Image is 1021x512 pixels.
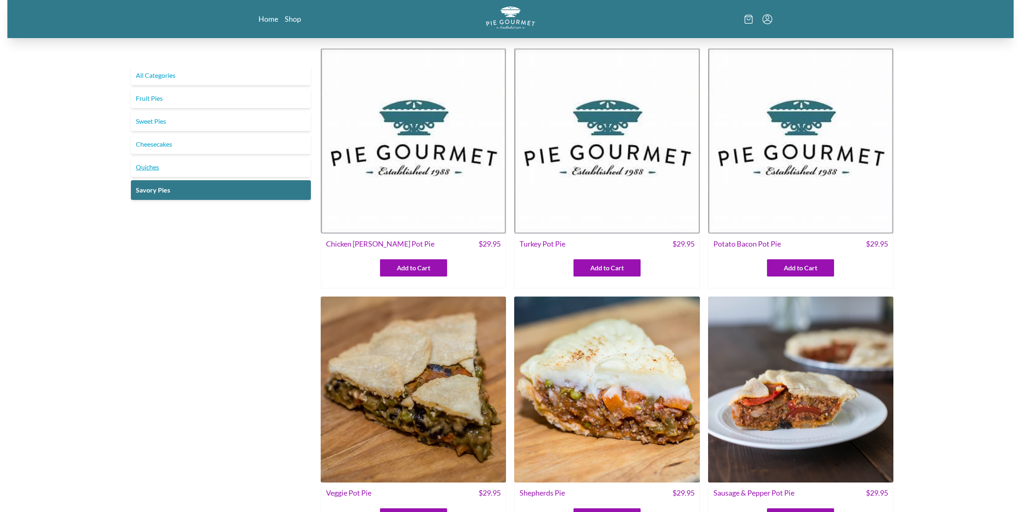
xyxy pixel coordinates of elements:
a: Quiches [131,157,311,177]
a: Cheesecakes [131,134,311,154]
a: Logo [486,7,535,32]
img: Potato Bacon Pot Pie [708,48,893,233]
img: Turkey Pot Pie [514,48,699,233]
a: Fruit Pies [131,88,311,108]
span: $ 29.95 [672,238,695,249]
span: Potato Bacon Pot Pie [713,238,781,249]
button: Add to Cart [767,259,834,276]
button: Menu [762,14,772,24]
span: $ 29.95 [866,238,888,249]
span: Sausage & Pepper Pot Pie [713,487,794,498]
img: Sausage & Pepper Pot Pie [708,297,893,482]
img: Chicken Curry Pot Pie [321,48,506,233]
span: $ 29.95 [866,487,888,498]
a: Shop [285,14,301,24]
span: Turkey Pot Pie [519,238,565,249]
a: Savory Pies [131,180,311,200]
span: Veggie Pot Pie [326,487,371,498]
span: Shepherds Pie [519,487,565,498]
a: All Categories [131,66,311,85]
img: logo [486,7,535,29]
span: Chicken [PERSON_NAME] Pot Pie [326,238,434,249]
button: Add to Cart [573,259,641,276]
span: Add to Cart [784,263,817,273]
img: Shepherds Pie [514,297,699,482]
a: Home [259,14,278,24]
a: Sweet Pies [131,111,311,131]
span: Add to Cart [397,263,430,273]
span: $ 29.95 [479,487,501,498]
span: $ 29.95 [479,238,501,249]
img: Veggie Pot Pie [321,297,506,482]
button: Add to Cart [380,259,447,276]
span: Add to Cart [590,263,624,273]
span: $ 29.95 [672,487,695,498]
